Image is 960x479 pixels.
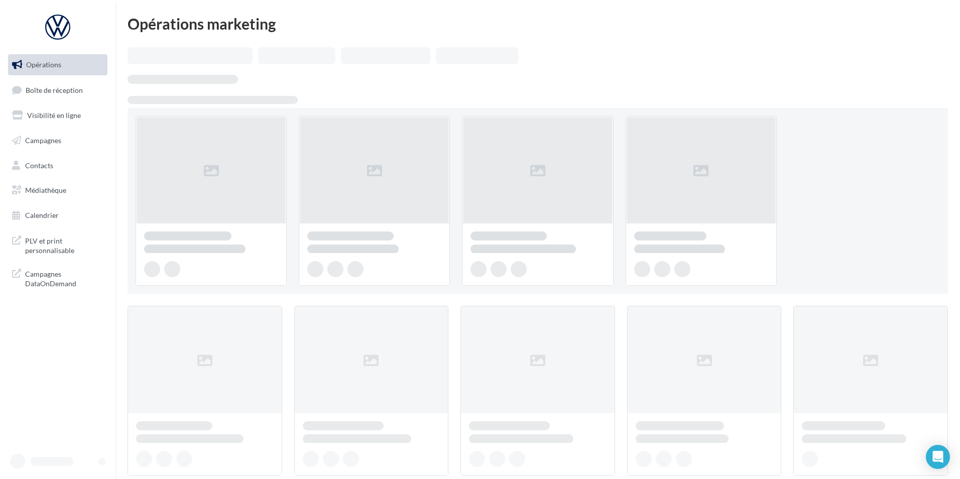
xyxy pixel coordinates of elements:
a: Campagnes DataOnDemand [6,263,109,293]
a: Opérations [6,54,109,75]
a: Boîte de réception [6,79,109,101]
span: Opérations [26,60,61,69]
span: Contacts [25,161,53,169]
span: Campagnes DataOnDemand [25,267,103,289]
span: Calendrier [25,211,59,219]
a: Contacts [6,155,109,176]
div: Opérations marketing [128,16,948,31]
a: Visibilité en ligne [6,105,109,126]
span: Visibilité en ligne [27,111,81,119]
a: Campagnes [6,130,109,151]
a: Calendrier [6,205,109,226]
a: Médiathèque [6,180,109,201]
a: PLV et print personnalisable [6,230,109,260]
span: Campagnes [25,136,61,145]
span: Boîte de réception [26,85,83,94]
span: Médiathèque [25,186,66,194]
span: PLV et print personnalisable [25,234,103,256]
div: Open Intercom Messenger [926,445,950,469]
